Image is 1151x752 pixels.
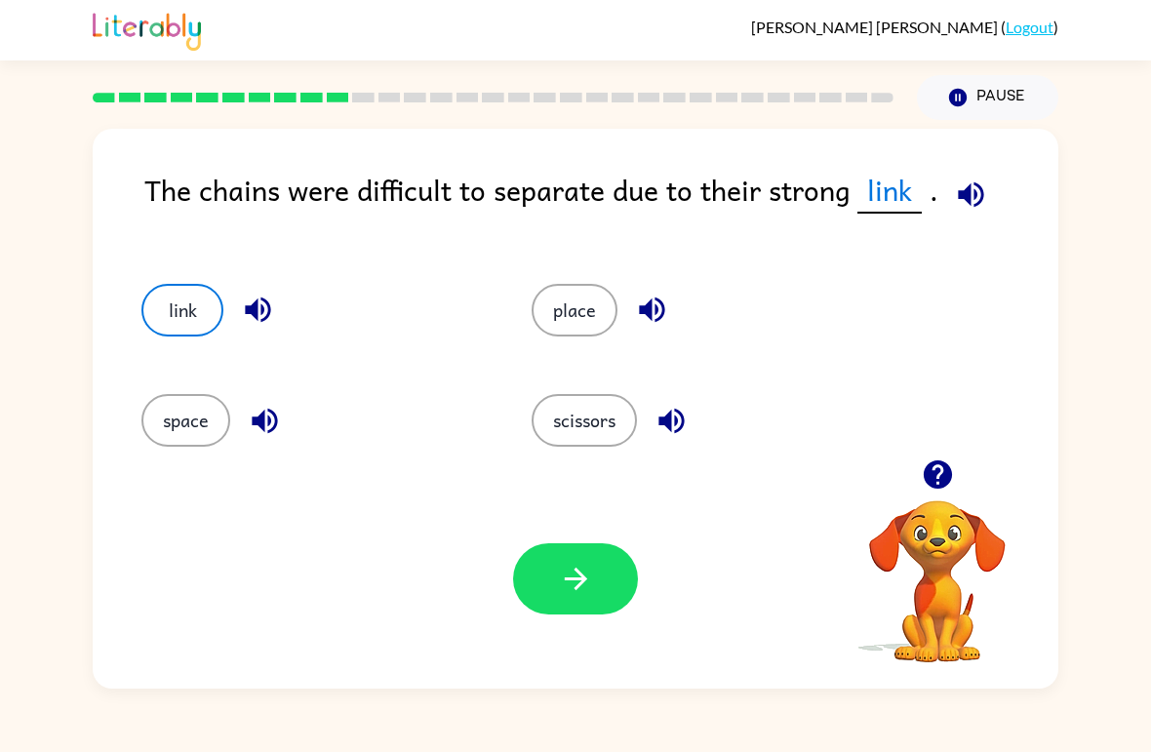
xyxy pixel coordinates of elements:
[141,284,223,336] button: link
[857,168,922,214] span: link
[751,18,1001,36] span: [PERSON_NAME] [PERSON_NAME]
[917,75,1058,120] button: Pause
[751,18,1058,36] div: ( )
[532,394,637,447] button: scissors
[141,394,230,447] button: space
[93,8,201,51] img: Literably
[1006,18,1053,36] a: Logout
[144,168,1058,245] div: The chains were difficult to separate due to their strong .
[532,284,617,336] button: place
[840,470,1035,665] video: Your browser must support playing .mp4 files to use Literably. Please try using another browser.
